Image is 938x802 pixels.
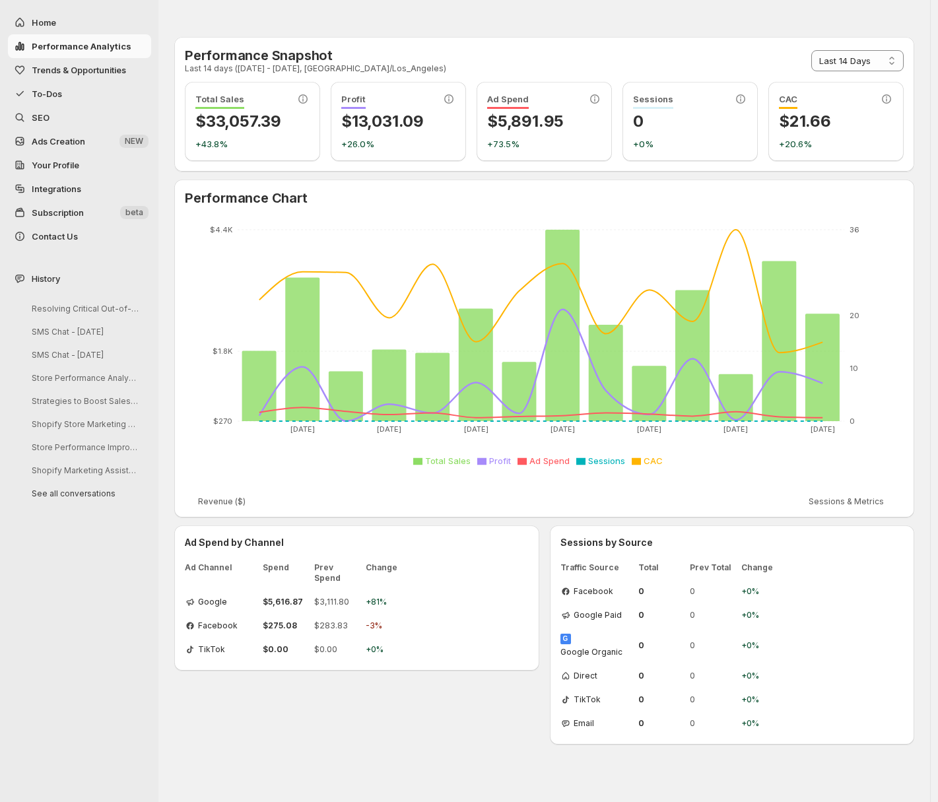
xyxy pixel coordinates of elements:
[125,136,143,147] span: NEW
[741,586,781,597] span: +0%
[8,82,151,106] button: To-Dos
[341,137,455,150] p: +26.0%
[560,536,904,549] h3: Sessions by Source
[638,562,685,573] span: Total
[341,111,455,132] p: $13,031.09
[638,718,685,729] span: 0
[487,111,601,132] p: $5,891.95
[574,694,601,705] span: TikTok
[8,224,151,248] button: Contact Us
[690,671,736,681] span: 0
[8,153,151,177] a: Your Profile
[198,620,238,631] span: Facebook
[8,11,151,34] button: Home
[185,63,446,74] p: Last 14 days ([DATE] - [DATE], [GEOGRAPHIC_DATA]/Los_Angeles)
[633,137,747,150] p: +0%
[779,94,797,109] span: CAC
[574,586,613,597] span: Facebook
[32,272,60,285] span: History
[198,644,225,655] span: TikTok
[637,424,661,434] tspan: [DATE]
[377,424,401,434] tspan: [DATE]
[32,136,85,147] span: Ads Creation
[341,94,366,109] span: Profit
[811,424,835,434] tspan: [DATE]
[185,536,529,549] h3: Ad Spend by Channel
[125,207,143,218] span: beta
[8,177,151,201] a: Integrations
[8,34,151,58] button: Performance Analytics
[779,137,893,150] p: +20.6%
[638,694,685,705] span: 0
[489,455,511,466] span: Profit
[21,345,147,365] button: SMS Chat - [DATE]
[198,597,227,607] span: Google
[185,562,257,584] span: Ad Channel
[21,414,147,434] button: Shopify Store Marketing Strategies
[574,610,622,620] span: Google Paid
[723,424,748,434] tspan: [DATE]
[638,586,685,597] span: 0
[32,41,131,51] span: Performance Analytics
[574,718,594,729] span: Email
[32,112,50,123] span: SEO
[21,391,147,411] button: Strategies to Boost Sales Next Week
[198,496,246,507] span: Revenue ($)
[690,562,736,573] span: Prev Total
[314,620,360,631] span: $283.83
[464,424,488,434] tspan: [DATE]
[529,455,570,466] span: Ad Spend
[8,201,151,224] button: Subscription
[638,671,685,681] span: 0
[560,562,633,573] span: Traffic Source
[633,94,673,109] span: Sessions
[21,460,147,481] button: Shopify Marketing Assistant Onboarding
[314,644,360,655] span: $0.00
[560,634,571,644] div: G
[263,620,309,631] span: $275.08
[741,671,781,681] span: +0%
[574,671,597,681] span: Direct
[850,225,859,234] tspan: 36
[690,640,736,651] span: 0
[213,347,233,356] tspan: $1.8K
[21,368,147,388] button: Store Performance Analysis and Insights
[425,455,471,466] span: Total Sales
[8,58,151,82] button: Trends & Opportunities
[487,137,601,150] p: +73.5%
[850,417,855,426] tspan: 0
[195,137,310,150] p: +43.8%
[263,562,309,584] span: Spend
[185,48,446,63] h2: Performance Snapshot
[560,647,622,657] span: Google Organic
[32,88,62,99] span: To-Dos
[263,597,309,607] span: $5,616.87
[741,718,781,729] span: +0%
[32,231,78,242] span: Contact Us
[21,298,147,319] button: Resolving Critical Out-of-Stock Issues
[690,586,736,597] span: 0
[741,694,781,705] span: +0%
[21,483,147,504] button: See all conversations
[195,111,310,132] p: $33,057.39
[32,184,81,194] span: Integrations
[32,17,56,28] span: Home
[32,207,84,218] span: Subscription
[8,106,151,129] a: SEO
[638,610,685,620] span: 0
[366,644,405,655] span: +0%
[314,562,360,584] span: Prev Spend
[690,610,736,620] span: 0
[314,597,360,607] span: $3,111.80
[210,225,233,234] tspan: $4.4K
[551,424,575,434] tspan: [DATE]
[850,311,859,320] tspan: 20
[741,610,781,620] span: +0%
[588,455,625,466] span: Sessions
[32,160,79,170] span: Your Profile
[185,190,904,206] h2: Performance Chart
[366,620,405,631] span: -3%
[850,364,858,373] tspan: 10
[779,111,893,132] p: $21.66
[290,424,315,434] tspan: [DATE]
